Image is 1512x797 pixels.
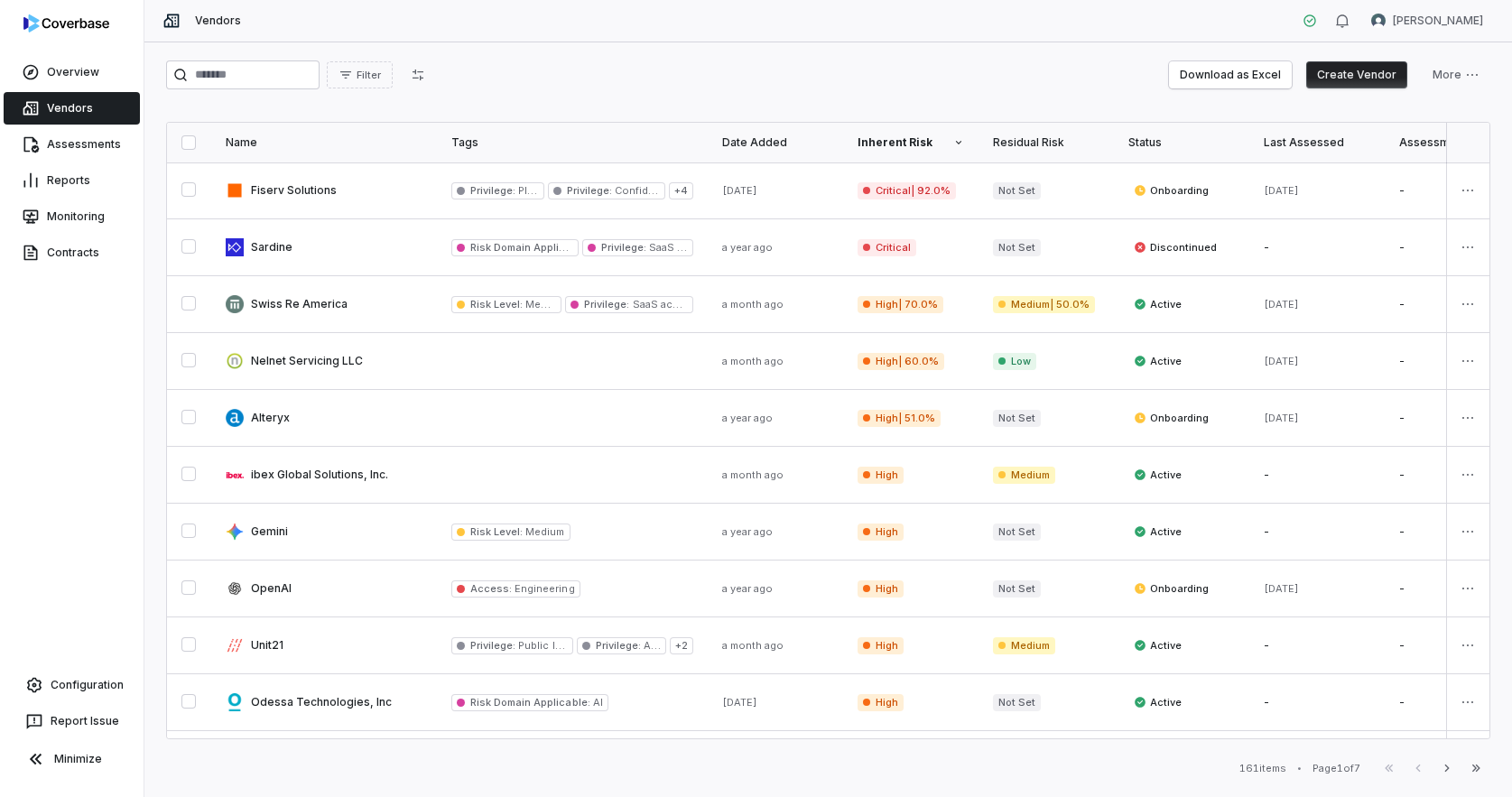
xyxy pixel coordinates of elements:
span: [DATE] [1264,582,1299,595]
div: Residual Risk [993,135,1099,150]
span: Medium [993,467,1055,484]
span: Low [993,353,1036,370]
span: Medium | 50.0% [993,296,1095,313]
div: Tags [451,135,693,150]
div: Page 1 of 7 [1313,762,1360,775]
span: Risk Level : [470,298,523,310]
a: Monitoring [4,200,140,233]
td: - [1249,219,1385,276]
span: Privilege : [584,298,629,310]
button: Download as Excel [1169,61,1292,88]
span: Privilege : [601,241,646,254]
span: SaaS access [629,298,697,310]
button: Filter [327,61,393,88]
span: PII Data Access [515,184,596,197]
a: Overview [4,56,140,88]
td: - [1249,674,1385,731]
span: AI vendor [641,639,691,652]
a: Reports [4,164,140,197]
span: a year ago [722,241,773,254]
span: Active [1134,468,1182,482]
span: Not Set [993,580,1041,598]
span: a month ago [722,639,784,652]
span: Discontinued [1134,240,1217,255]
span: Active [1134,695,1182,709]
span: High [858,580,904,598]
div: 161 items [1239,762,1286,775]
td: - [1249,617,1385,674]
span: SaaS access [646,241,714,254]
span: High | 51.0% [858,410,941,427]
img: Zi Chong Kao avatar [1371,14,1386,28]
span: [DATE] [722,696,757,709]
span: a month ago [722,355,784,367]
div: Date Added [722,135,829,150]
span: Risk Level : [470,525,523,538]
span: AI [590,696,603,709]
a: Contracts [4,236,140,269]
span: a year ago [722,582,773,595]
span: Engineering [512,582,574,595]
span: Risk Domain Applicable : [470,696,590,709]
span: Not Set [993,410,1041,427]
div: Last Assessed [1264,135,1370,150]
span: Active [1134,638,1182,653]
span: Medium [523,525,564,538]
span: High [858,637,904,654]
span: Privilege : [596,639,641,652]
span: Active [1134,297,1182,311]
span: Not Set [993,182,1041,199]
a: Vendors [4,92,140,125]
td: - [1249,504,1385,561]
span: High [858,694,904,711]
span: Medium [993,637,1055,654]
span: High [858,467,904,484]
span: Critical [858,239,916,256]
img: logo-D7KZi-bG.svg [23,14,109,32]
span: [DATE] [1264,355,1299,367]
span: Vendors [195,14,241,28]
span: Not Set [993,524,1041,541]
span: Access : [470,582,512,595]
span: [DATE] [1264,298,1299,310]
div: Assessment Outcome [1399,135,1506,150]
button: Minimize [7,741,136,777]
span: Filter [357,69,381,82]
span: a month ago [722,298,784,310]
span: Active [1134,354,1182,368]
span: + 2 [670,637,693,654]
span: a month ago [722,468,784,481]
button: Report Issue [7,705,136,737]
span: Critical | 92.0% [858,182,956,199]
span: [DATE] [1264,184,1299,197]
div: Name [226,135,422,150]
span: Privilege : [470,639,515,652]
div: • [1297,762,1302,774]
span: Onboarding [1134,411,1209,425]
span: High | 60.0% [858,353,944,370]
span: [PERSON_NAME] [1393,14,1483,28]
div: Status [1128,135,1235,150]
span: Confidential Internal Data [612,184,740,197]
td: - [1249,447,1385,504]
span: Medium [523,298,564,310]
span: a year ago [722,412,773,424]
button: Create Vendor [1306,61,1407,88]
span: Not Set [993,694,1041,711]
span: Privilege : [567,184,612,197]
span: Public Information [515,639,609,652]
span: Onboarding [1134,183,1209,198]
span: Not Set [993,239,1041,256]
a: Assessments [4,128,140,161]
span: Onboarding [1134,581,1209,596]
span: Privilege : [470,184,515,197]
button: Zi Chong Kao avatar[PERSON_NAME] [1360,7,1494,34]
button: More [1422,61,1490,88]
span: [DATE] [722,184,757,197]
span: High | 70.0% [858,296,943,313]
span: Active [1134,524,1182,539]
a: Configuration [7,669,136,701]
span: High [858,524,904,541]
span: a year ago [722,525,773,538]
span: + 4 [669,182,693,199]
